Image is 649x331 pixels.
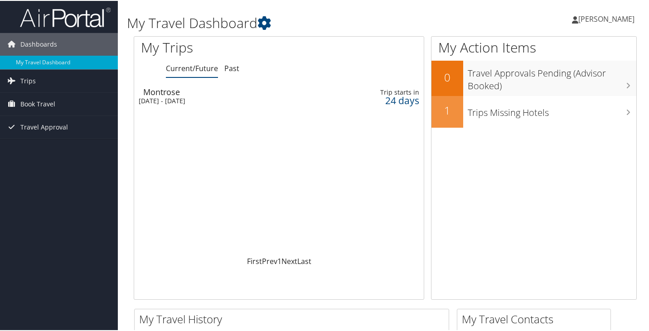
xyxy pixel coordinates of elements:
a: [PERSON_NAME] [572,5,644,32]
span: Trips [20,69,36,91]
span: Travel Approval [20,115,68,138]
a: Last [297,255,311,265]
a: Current/Future [166,62,218,72]
span: [PERSON_NAME] [578,13,634,23]
h1: My Trips [141,37,296,56]
h1: My Travel Dashboard [127,13,471,32]
h2: My Travel History [139,311,449,326]
h2: My Travel Contacts [462,311,610,326]
a: Next [281,255,297,265]
h2: 0 [431,69,463,84]
a: First [247,255,262,265]
div: Trip starts in [355,87,419,96]
span: Book Travel [20,92,55,115]
h3: Travel Approvals Pending (Advisor Booked) [468,62,636,91]
a: Prev [262,255,277,265]
h2: 1 [431,102,463,117]
a: 0Travel Approvals Pending (Advisor Booked) [431,60,636,95]
div: 24 days [355,96,419,104]
div: Montrose [143,87,326,95]
img: airportal-logo.png [20,6,111,27]
span: Dashboards [20,32,57,55]
h3: Trips Missing Hotels [468,101,636,118]
h1: My Action Items [431,37,636,56]
div: [DATE] - [DATE] [139,96,321,104]
a: Past [224,62,239,72]
a: 1 [277,255,281,265]
a: 1Trips Missing Hotels [431,95,636,127]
